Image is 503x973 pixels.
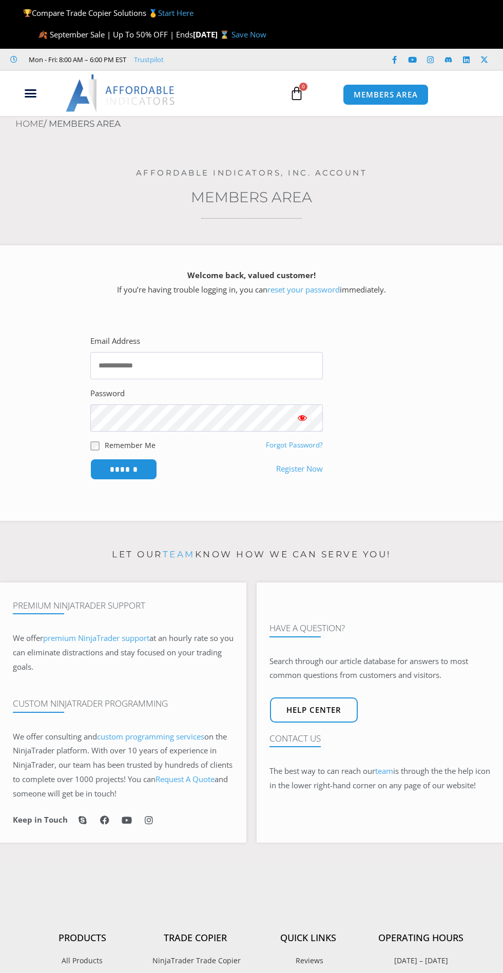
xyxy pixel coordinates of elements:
p: Search through our article database for answers to most common questions from customers and visit... [269,654,490,683]
span: We offer consulting and [13,731,204,742]
p: If you’re having trouble logging in, you can immediately. [18,268,485,297]
nav: Breadcrumb [15,116,503,132]
img: LogoAI | Affordable Indicators – NinjaTrader [66,74,176,111]
span: on the NinjaTrader platform. With over 10 years of experience in NinjaTrader, our team has been t... [13,731,233,799]
a: Forgot Password? [266,440,323,450]
div: Menu Toggle [6,84,55,103]
span: 🍂 September Sale | Up To 50% OFF | Ends [38,29,193,40]
h4: Custom NinjaTrader Programming [13,698,234,709]
span: Compare Trade Copier Solutions 🥇 [23,8,194,18]
h4: Premium NinjaTrader Support [13,600,234,611]
h4: Have A Question? [269,623,490,633]
a: reset your password [267,284,340,295]
span: at an hourly rate so you can eliminate distractions and stay focused on your trading goals. [13,633,234,672]
a: team [375,766,393,776]
a: MEMBERS AREA [343,84,429,105]
h4: Products [26,932,139,944]
h4: Trade Copier [139,932,252,944]
span: 0 [299,83,307,91]
span: MEMBERS AREA [354,91,418,99]
span: Mon - Fri: 8:00 AM – 6:00 PM EST [26,53,126,66]
a: Request A Quote [156,774,215,784]
strong: Welcome back, valued customer! [187,270,316,280]
a: Trustpilot [134,53,164,66]
h4: Quick Links [252,932,364,944]
h4: Contact Us [269,733,490,744]
button: Show password [282,404,323,432]
p: The best way to can reach our is through the the help icon in the lower right-hand corner on any ... [269,764,490,793]
a: NinjaTrader Trade Copier [139,954,252,967]
p: [DATE] – [DATE] [364,954,477,967]
a: custom programming services [97,731,204,742]
a: All Products [26,954,139,967]
a: Members Area [191,188,312,206]
a: Affordable Indicators, Inc. Account [136,168,367,178]
a: team [163,549,195,559]
a: Register Now [276,462,323,476]
a: Reviews [252,954,364,967]
span: Help center [286,706,341,714]
a: Save Now [231,29,266,40]
a: Help center [270,697,358,723]
a: premium NinjaTrader support [43,633,149,643]
span: Reviews [293,954,323,967]
h4: Operating Hours [364,932,477,944]
span: NinjaTrader Trade Copier [150,954,241,967]
strong: [DATE] ⌛ [193,29,231,40]
img: 🏆 [24,9,31,17]
span: All Products [62,954,103,967]
label: Email Address [90,334,140,348]
a: Home [15,119,44,129]
a: 0 [274,79,319,108]
span: We offer [13,633,43,643]
h6: Keep in Touch [13,815,68,825]
label: Remember Me [105,440,156,451]
label: Password [90,386,125,401]
a: Start Here [158,8,194,18]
